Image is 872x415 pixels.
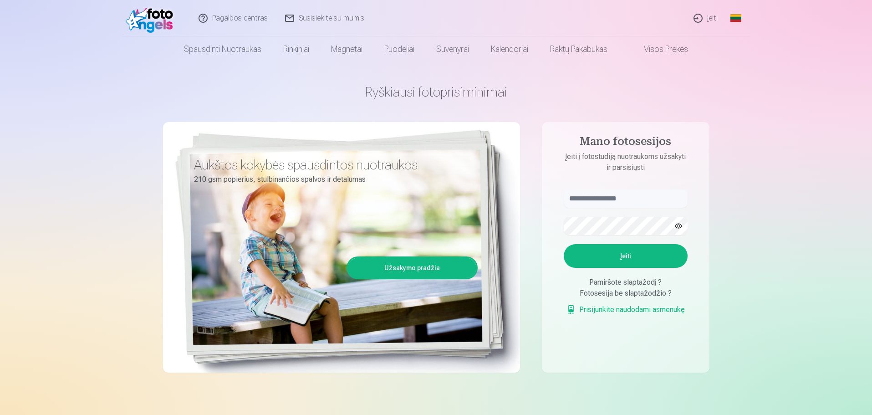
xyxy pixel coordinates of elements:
[566,304,685,315] a: Prisijunkite naudodami asmenukę
[173,36,272,62] a: Spausdinti nuotraukas
[320,36,373,62] a: Magnetai
[425,36,480,62] a: Suvenyrai
[480,36,539,62] a: Kalendoriai
[194,157,471,173] h3: Aukštos kokybės spausdintos nuotraukos
[348,258,476,278] a: Užsakymo pradžia
[126,4,178,33] img: /fa2
[618,36,699,62] a: Visos prekės
[564,244,688,268] button: Įeiti
[564,288,688,299] div: Fotosesija be slaptažodžio ?
[555,151,697,173] p: Įeiti į fotostudiją nuotraukoms užsakyti ir parsisiųsti
[564,277,688,288] div: Pamiršote slaptažodį ?
[163,84,709,100] h1: Ryškiausi fotoprisiminimai
[194,173,471,186] p: 210 gsm popierius, stulbinančios spalvos ir detalumas
[272,36,320,62] a: Rinkiniai
[555,135,697,151] h4: Mano fotosesijos
[373,36,425,62] a: Puodeliai
[539,36,618,62] a: Raktų pakabukas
